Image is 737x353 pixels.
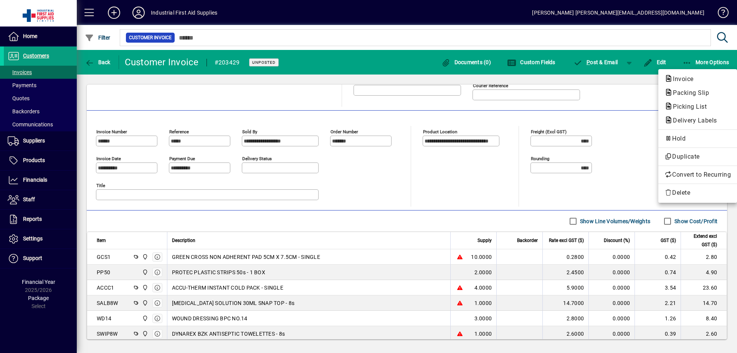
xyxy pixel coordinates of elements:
span: Duplicate [664,152,731,161]
span: Convert to Recurring [664,170,731,179]
span: Invoice [664,75,697,83]
span: Packing Slip [664,89,713,96]
span: Picking List [664,103,711,110]
span: Hold [664,134,731,143]
span: Delete [664,188,731,197]
span: Delivery Labels [664,117,721,124]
